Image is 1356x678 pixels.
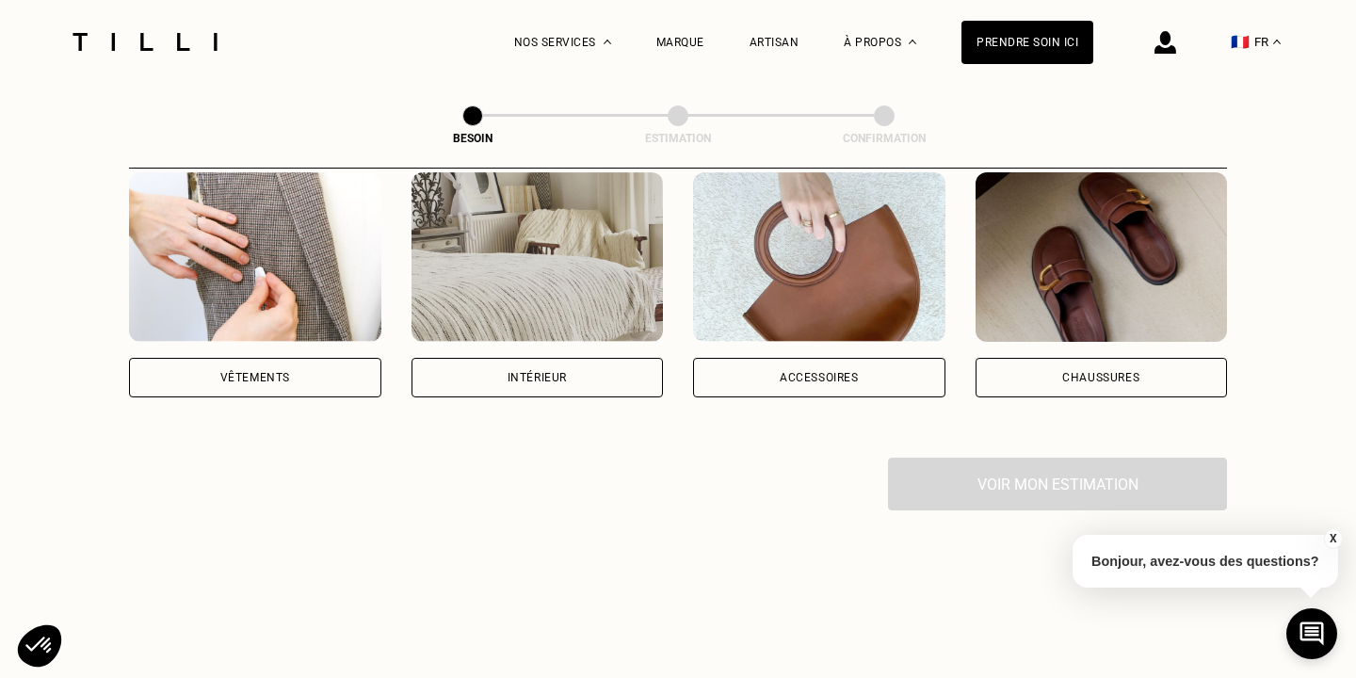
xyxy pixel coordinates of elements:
[909,40,916,44] img: Menu déroulant à propos
[66,33,224,51] img: Logo du service de couturière Tilli
[584,132,772,145] div: Estimation
[129,172,381,342] img: Vêtements
[790,132,978,145] div: Confirmation
[1062,372,1139,383] div: Chaussures
[1273,40,1281,44] img: menu déroulant
[220,372,290,383] div: Vêtements
[1154,31,1176,54] img: icône connexion
[604,40,611,44] img: Menu déroulant
[961,21,1093,64] a: Prendre soin ici
[780,372,859,383] div: Accessoires
[1073,535,1338,588] p: Bonjour, avez-vous des questions?
[693,172,945,342] img: Accessoires
[508,372,567,383] div: Intérieur
[1231,33,1250,51] span: 🇫🇷
[976,172,1228,342] img: Chaussures
[656,36,704,49] a: Marque
[750,36,799,49] a: Artisan
[1323,528,1342,549] button: X
[379,132,567,145] div: Besoin
[412,172,664,342] img: Intérieur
